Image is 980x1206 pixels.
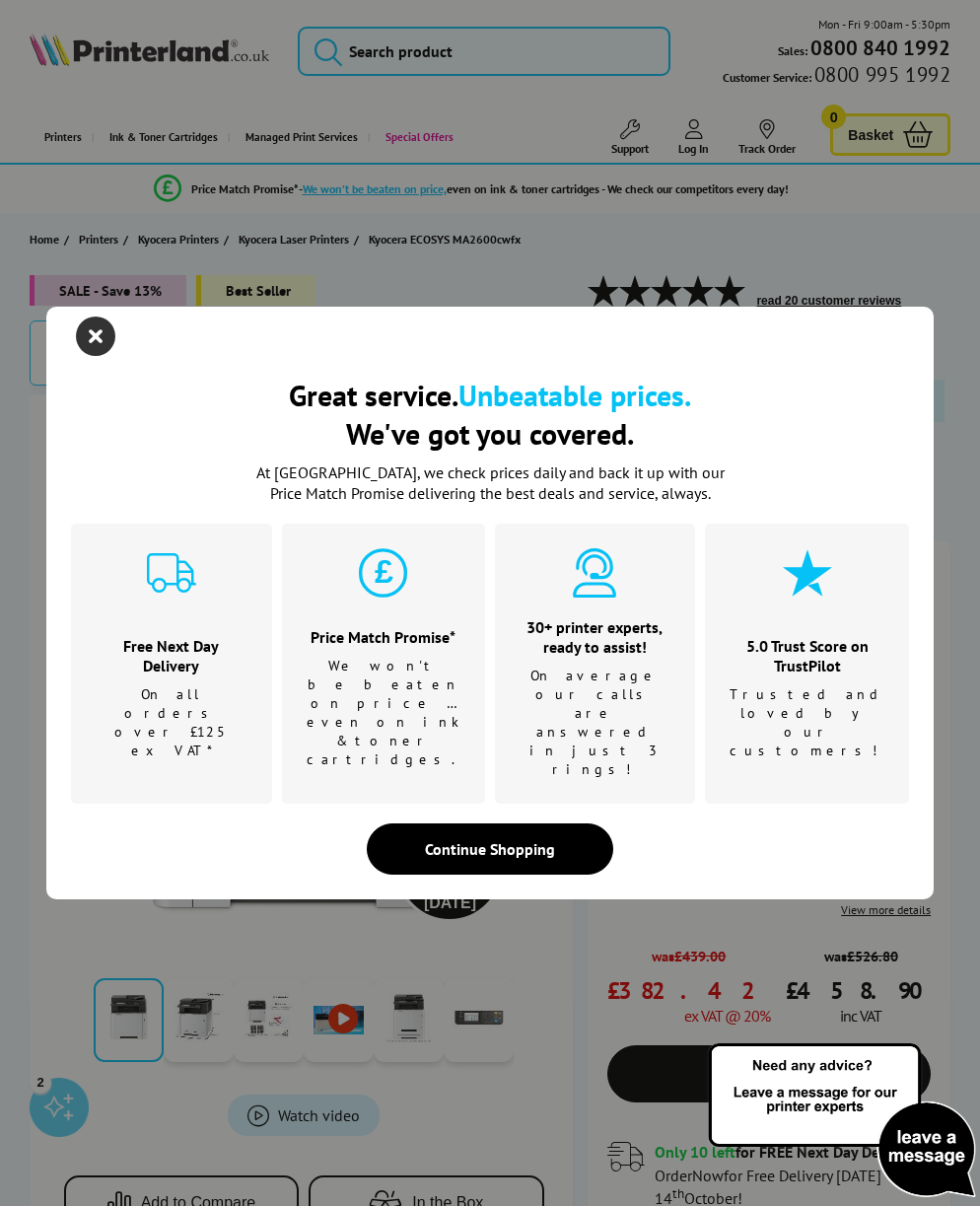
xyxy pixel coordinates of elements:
[244,462,736,504] p: At [GEOGRAPHIC_DATA], we check prices daily and back it up with our Price Match Promise deliverin...
[730,685,884,760] p: Trusted and loved by our customers!
[570,548,619,598] img: expert-cyan.svg
[147,548,196,598] img: delivery-cyan.svg
[730,636,884,675] h3: 5.0 Trust Score on TrustPilot
[704,1040,980,1202] img: Open Live Chat window
[359,548,408,598] img: price-promise-cyan.svg
[96,636,247,675] h3: Free Next Day Delivery
[307,627,460,647] h3: Price Match Promise*
[96,685,247,760] p: On all orders over £125 ex VAT*
[367,823,613,875] div: Continue Shopping
[458,376,691,414] b: Unbeatable prices.
[71,376,909,453] h2: Great service. We've got you covered.
[81,321,110,351] button: close modal
[520,617,671,657] h3: 30+ printer experts, ready to assist!
[520,667,671,779] p: On average our calls are answered in just 3 rings!
[307,657,460,769] p: We won't be beaten on price …even on ink & toner cartridges.
[783,548,832,598] img: star-cyan.svg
